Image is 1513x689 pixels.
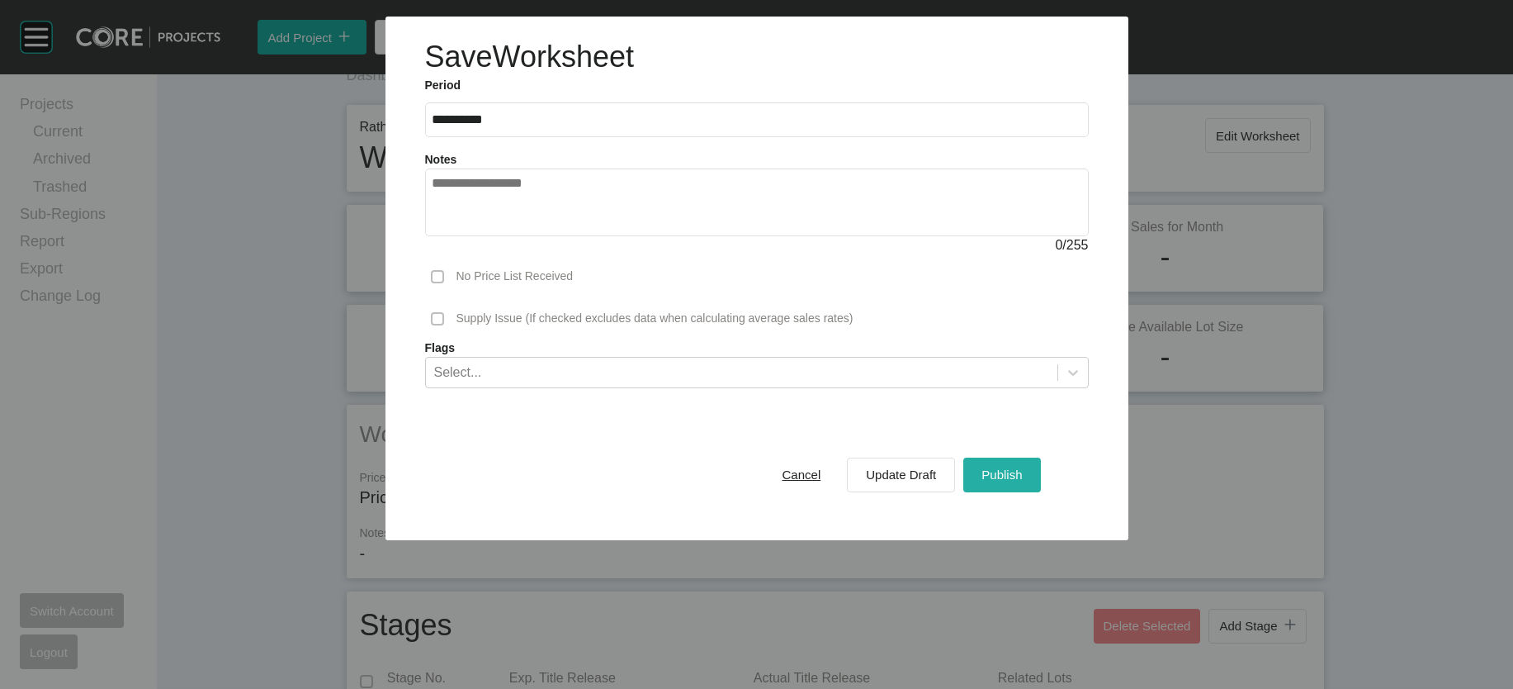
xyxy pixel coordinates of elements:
[434,363,482,381] div: Select...
[456,311,853,327] p: Supply Issue (If checked excludes data when calculating average sales rates)
[764,458,839,492] button: Cancel
[425,236,1089,254] div: / 255
[1055,238,1062,252] span: 0
[425,78,1089,94] label: Period
[866,468,936,482] span: Update Draft
[981,468,1022,482] span: Publish
[847,458,955,492] button: Update Draft
[425,153,457,166] label: Notes
[425,36,634,78] h1: Save Worksheet
[963,458,1040,492] button: Publish
[425,340,1089,357] label: Flags
[456,268,574,285] p: No Price List Received
[783,468,821,482] span: Cancel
